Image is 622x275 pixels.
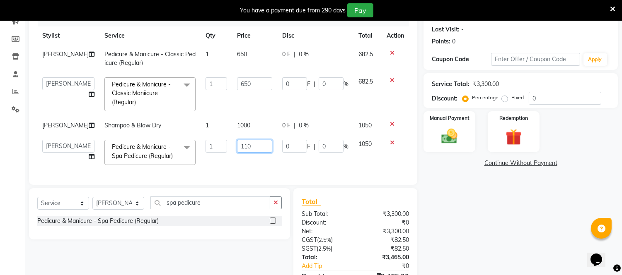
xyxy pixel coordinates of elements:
span: 0 F [282,50,290,59]
a: x [173,152,177,160]
img: _cash.svg [436,127,462,146]
div: ( ) [295,236,356,244]
span: Pedicure & Manicure - Classic Pedicure (Regular) [104,50,196,67]
span: [PERSON_NAME] [42,50,89,58]
iframe: chat widget [587,242,614,267]
span: F [307,80,310,88]
span: | [314,80,315,88]
span: % [344,80,349,88]
div: Service Total: [432,80,470,88]
div: Discount: [432,94,457,103]
div: Discount: [295,218,356,227]
span: 2.5% [319,237,331,243]
div: - [461,25,464,34]
span: F [307,142,310,151]
span: % [344,142,349,151]
label: Percentage [472,94,499,101]
span: Pedicure & Manicure - Classic Maniicure (Regular) [112,81,171,106]
div: Coupon Code [432,55,491,64]
div: Points: [432,37,450,46]
div: ₹3,465.00 [356,253,416,262]
span: 1050 [358,122,372,129]
div: You have a payment due from 290 days [240,6,346,15]
div: ₹0 [365,262,416,270]
div: ₹3,300.00 [356,210,416,218]
th: Service [99,26,201,45]
span: | [294,50,295,59]
a: Continue Without Payment [425,159,616,167]
span: Pedicure & Manicure - Spa Pedicure (Regular) [112,143,173,159]
div: ₹0 [356,218,416,227]
label: Manual Payment [430,115,470,122]
span: 0 % [299,121,309,130]
input: Search or Scan [150,196,270,209]
a: x [136,98,140,106]
th: Price [232,26,277,45]
button: Apply [583,53,607,66]
span: SGST [302,245,317,252]
a: Add Tip [295,262,365,270]
label: Redemption [499,115,528,122]
th: Disc [277,26,353,45]
th: Qty [201,26,232,45]
span: Total [302,197,321,206]
span: 682.5 [358,78,373,85]
span: | [314,142,315,151]
div: ₹82.50 [356,236,416,244]
div: Total: [295,253,356,262]
span: Shampoo & Blow Dry [104,122,161,129]
span: [PERSON_NAME] [42,122,89,129]
span: 2.5% [318,245,331,252]
div: ₹82.50 [356,244,416,253]
span: 682.5 [358,50,373,58]
span: 1 [206,50,209,58]
span: 1000 [237,122,250,129]
label: Fixed [511,94,524,101]
span: CGST [302,236,317,244]
span: 0 % [299,50,309,59]
div: ₹3,300.00 [356,227,416,236]
div: ₹3,300.00 [473,80,499,88]
div: 0 [452,37,455,46]
span: 1 [206,122,209,129]
input: Enter Offer / Coupon Code [491,53,580,66]
span: 1050 [358,140,372,148]
th: Total [353,26,382,45]
span: 650 [237,50,247,58]
th: Action [382,26,409,45]
img: _gift.svg [501,127,527,147]
span: 0 F [282,121,290,130]
div: Last Visit: [432,25,460,34]
div: Pedicure & Manicure - Spa Pedicure (Regular) [37,217,159,225]
th: Stylist [37,26,99,45]
div: Sub Total: [295,210,356,218]
span: | [294,121,295,130]
button: Pay [347,3,373,17]
div: ( ) [295,244,356,253]
div: Net: [295,227,356,236]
